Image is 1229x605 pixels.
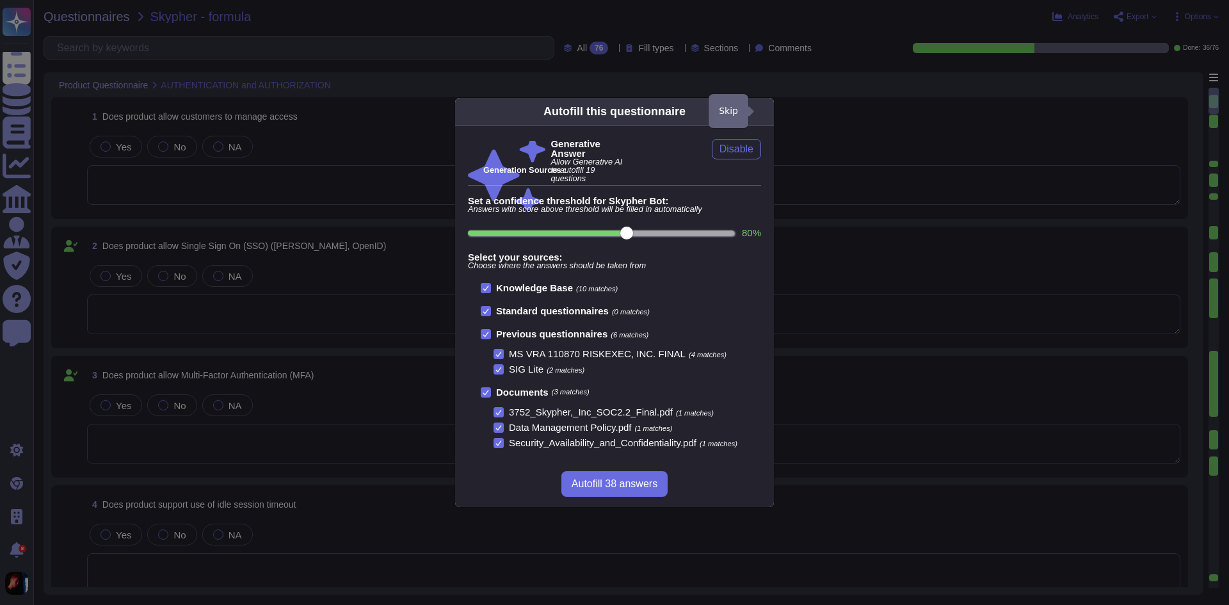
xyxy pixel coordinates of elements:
span: 3752_Skypher,_Inc_SOC2.2_Final.pdf [509,407,673,417]
span: (10 matches) [576,285,618,293]
span: (2 matches) [547,366,584,374]
b: Standard questionnaires [496,305,609,316]
label: 80 % [742,228,761,238]
span: Allow Generative AI to autofill 19 questions [550,158,628,182]
span: Disable [719,144,753,154]
span: (6 matches) [611,331,648,339]
span: Data Management Policy.pdf [509,422,632,433]
b: Documents [496,387,549,397]
div: Autofill this questionnaire [543,103,686,120]
span: MS VRA 110870 RISKEXEC, INC. FINAL [509,348,686,359]
b: Set a confidence threshold for Skypher Bot: [468,196,761,206]
span: (1 matches) [635,424,673,432]
b: Previous questionnaires [496,328,607,339]
span: Autofill 38 answers [572,479,657,489]
b: Select your sources: [468,252,761,262]
b: Generation Sources : [483,165,566,175]
b: Generative Answer [550,139,628,158]
button: Autofill 38 answers [561,471,668,497]
b: Knowledge Base [496,282,573,293]
span: (0 matches) [612,308,650,316]
span: (3 matches) [552,389,590,396]
span: Answers with score above threshold will be filled in automatically [468,206,761,214]
span: (4 matches) [689,351,727,359]
span: Choose where the answers should be taken from [468,262,761,270]
button: Disable [712,139,761,159]
span: (1 matches) [700,440,737,448]
span: SIG Lite [509,364,543,375]
span: (1 matches) [676,409,714,417]
span: Security_Availability_and_Confidentiality.pdf [509,437,696,448]
div: Skip [709,94,748,128]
